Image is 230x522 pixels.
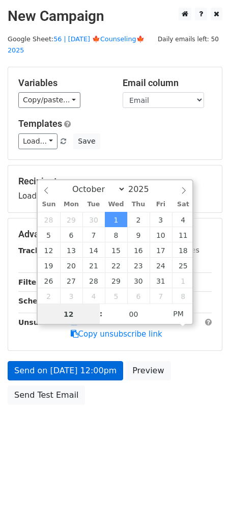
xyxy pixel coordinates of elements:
span: October 9, 2025 [127,227,150,242]
a: Load... [18,133,57,149]
span: October 18, 2025 [172,242,194,258]
span: October 3, 2025 [150,212,172,227]
span: October 30, 2025 [127,273,150,288]
span: October 6, 2025 [60,227,82,242]
span: October 19, 2025 [38,258,60,273]
span: Tue [82,201,105,208]
span: November 7, 2025 [150,288,172,304]
a: Send Test Email [8,386,85,405]
a: Preview [126,361,170,380]
label: UTM Codes [159,245,199,256]
span: Fri [150,201,172,208]
span: October 23, 2025 [127,258,150,273]
span: October 15, 2025 [105,242,127,258]
span: November 6, 2025 [127,288,150,304]
span: November 4, 2025 [82,288,105,304]
strong: Unsubscribe [18,318,68,326]
span: October 29, 2025 [105,273,127,288]
strong: Tracking [18,246,52,255]
iframe: Chat Widget [179,473,230,522]
span: November 5, 2025 [105,288,127,304]
h5: Advanced [18,229,212,240]
span: November 1, 2025 [172,273,194,288]
span: Daily emails left: 50 [154,34,222,45]
span: Thu [127,201,150,208]
span: Mon [60,201,82,208]
span: October 13, 2025 [60,242,82,258]
span: : [100,304,103,324]
strong: Filters [18,278,44,286]
span: October 4, 2025 [172,212,194,227]
span: September 30, 2025 [82,212,105,227]
a: 56 | [DATE] 🍁Counseling🍁 2025 [8,35,145,54]
span: October 1, 2025 [105,212,127,227]
span: September 28, 2025 [38,212,60,227]
span: October 8, 2025 [105,227,127,242]
a: Templates [18,118,62,129]
span: November 3, 2025 [60,288,82,304]
span: October 17, 2025 [150,242,172,258]
span: Wed [105,201,127,208]
span: October 21, 2025 [82,258,105,273]
input: Year [126,184,162,194]
input: Minute [103,304,165,324]
span: October 14, 2025 [82,242,105,258]
span: October 25, 2025 [172,258,194,273]
span: October 10, 2025 [150,227,172,242]
span: Click to toggle [164,304,192,324]
h5: Variables [18,77,107,89]
span: November 8, 2025 [172,288,194,304]
span: October 5, 2025 [38,227,60,242]
span: October 16, 2025 [127,242,150,258]
a: Send on [DATE] 12:00pm [8,361,123,380]
span: October 24, 2025 [150,258,172,273]
div: Loading... [18,176,212,202]
span: October 7, 2025 [82,227,105,242]
a: Daily emails left: 50 [154,35,222,43]
span: October 26, 2025 [38,273,60,288]
button: Save [73,133,100,149]
strong: Schedule [18,297,55,305]
h2: New Campaign [8,8,222,25]
a: Copy unsubscribe link [71,329,162,339]
small: Google Sheet: [8,35,145,54]
a: Copy/paste... [18,92,80,108]
span: October 28, 2025 [82,273,105,288]
span: September 29, 2025 [60,212,82,227]
span: Sun [38,201,60,208]
span: Sat [172,201,194,208]
span: November 2, 2025 [38,288,60,304]
span: October 12, 2025 [38,242,60,258]
span: October 20, 2025 [60,258,82,273]
span: October 2, 2025 [127,212,150,227]
span: October 27, 2025 [60,273,82,288]
input: Hour [38,304,100,324]
span: October 22, 2025 [105,258,127,273]
h5: Email column [123,77,212,89]
span: October 11, 2025 [172,227,194,242]
h5: Recipients [18,176,212,187]
span: October 31, 2025 [150,273,172,288]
